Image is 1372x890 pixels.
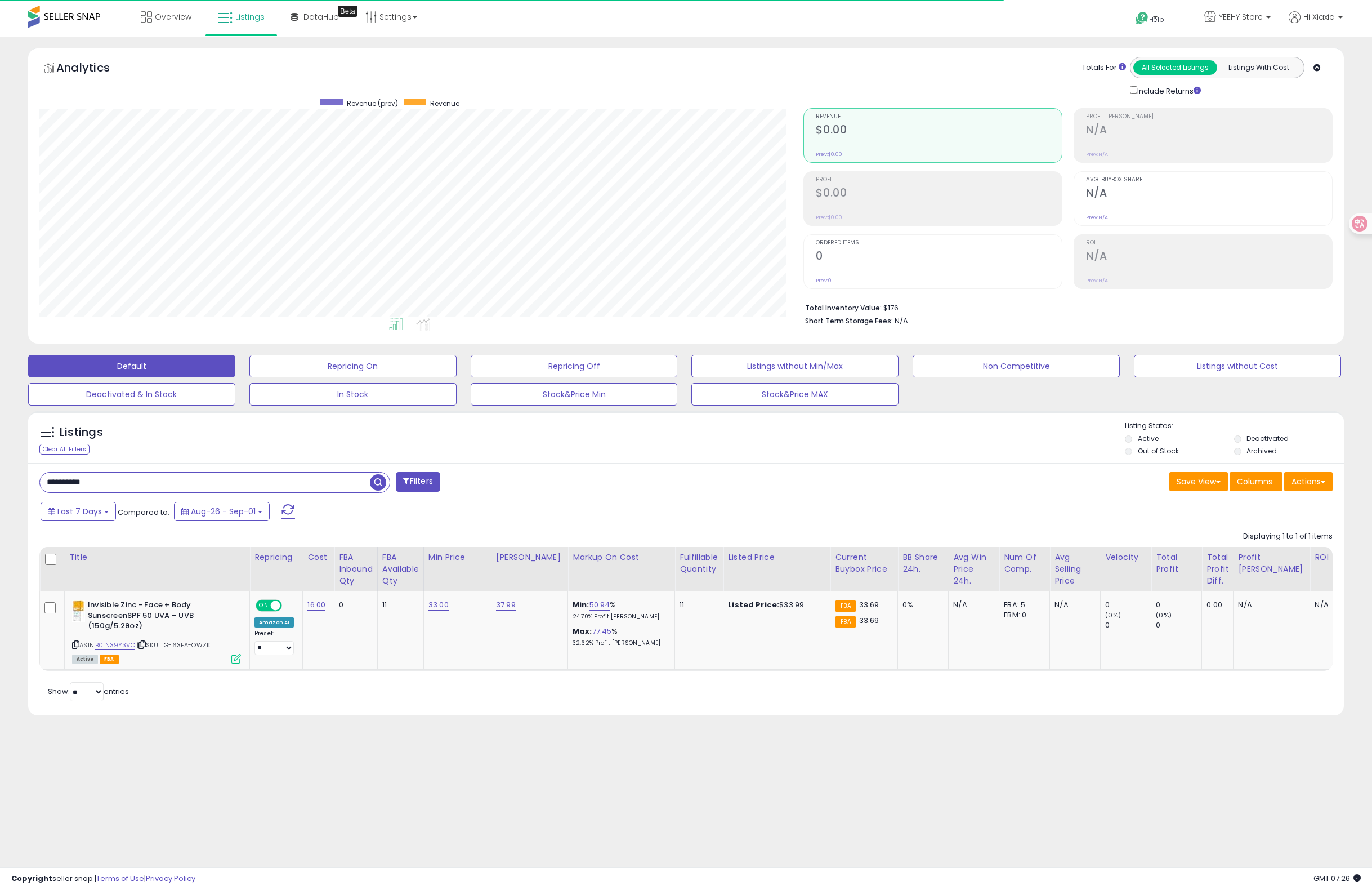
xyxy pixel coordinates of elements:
[835,551,893,575] div: Current Buybox Price
[1169,472,1228,491] button: Save View
[953,551,994,587] div: Avg Win Price 24h.
[680,600,714,610] div: 11
[568,547,675,591] th: The percentage added to the cost of goods (COGS) that forms the calculator for Min & Max prices.
[1086,186,1332,202] h2: N/A
[1086,277,1108,284] small: Prev: N/A
[254,617,294,628] div: Amazon AI
[573,599,589,610] b: Min:
[471,383,678,406] button: Stock&Price Min
[28,383,235,406] button: Deactivated & In Stock
[28,355,235,377] button: Default
[1135,11,1149,25] i: Get Help
[1082,63,1126,73] div: Totals For
[1206,600,1224,610] div: 0.00
[254,551,298,563] div: Repricing
[573,626,666,647] div: %
[1149,15,1164,24] span: Help
[680,551,718,575] div: Fulfillable Quantity
[1156,600,1201,610] div: 0
[1237,476,1272,487] span: Columns
[1086,250,1332,265] h2: N/A
[100,655,119,664] span: FBA
[1133,60,1217,75] button: All Selected Listings
[382,600,415,610] div: 11
[816,123,1062,139] h2: $0.00
[728,600,821,610] div: $33.99
[57,506,102,517] span: Last 7 Days
[589,599,610,611] a: 50.94
[1138,446,1179,456] label: Out of Stock
[396,472,440,492] button: Filters
[307,551,329,563] div: Cost
[895,315,908,326] span: N/A
[1156,620,1201,630] div: 0
[1230,472,1282,491] button: Columns
[1086,151,1108,158] small: Prev: N/A
[1315,600,1352,610] div: N/A
[1054,551,1096,587] div: Avg Selling Price
[1289,11,1343,37] a: Hi Xiaxia
[1156,611,1172,620] small: (0%)
[1134,355,1341,377] button: Listings without Cost
[728,551,825,563] div: Listed Price
[155,11,191,23] span: Overview
[48,686,129,697] span: Show: entries
[339,551,373,587] div: FBA inbound Qty
[39,444,90,455] div: Clear All Filters
[41,502,116,521] button: Last 7 Days
[1105,600,1151,610] div: 0
[249,383,457,406] button: In Stock
[1125,421,1344,431] p: Listing States:
[859,615,879,626] span: 33.69
[816,177,1062,183] span: Profit
[816,186,1062,202] h2: $0.00
[1127,3,1186,37] a: Help
[191,506,256,517] span: Aug-26 - Sep-01
[72,600,85,622] img: 41uOGTypwlL._SL40_.jpg
[859,599,879,610] span: 33.69
[902,600,940,610] div: 0%
[430,99,459,108] span: Revenue
[1054,600,1092,610] div: N/A
[1217,60,1301,75] button: Listings With Cost
[691,383,899,406] button: Stock&Price MAX
[1156,551,1197,575] div: Total Profit
[471,355,678,377] button: Repricing Off
[257,601,271,611] span: ON
[249,355,457,377] button: Repricing On
[592,626,612,637] a: 77.45
[573,626,592,637] b: Max:
[691,355,899,377] button: Listings without Min/Max
[69,551,245,563] div: Title
[347,99,398,108] span: Revenue (prev)
[1238,600,1301,610] div: N/A
[816,114,1062,120] span: Revenue
[72,655,98,664] span: All listings currently available for purchase on Amazon
[307,599,325,611] a: 16.00
[1284,472,1333,491] button: Actions
[235,11,265,23] span: Listings
[1243,531,1333,542] div: Displaying 1 to 1 of 1 items
[1086,240,1332,246] span: ROI
[1004,551,1045,575] div: Num of Comp.
[72,600,241,662] div: ASIN:
[573,551,670,563] div: Markup on Cost
[835,600,856,612] small: FBA
[1238,551,1305,575] div: Profit [PERSON_NAME]
[254,630,294,655] div: Preset:
[1219,11,1263,23] span: YEEHY Store
[382,551,419,587] div: FBA Available Qty
[573,613,666,621] p: 24.70% Profit [PERSON_NAME]
[573,639,666,647] p: 32.62% Profit [PERSON_NAME]
[816,277,832,284] small: Prev: 0
[1086,177,1332,183] span: Avg. Buybox Share
[1004,600,1041,610] div: FBA: 5
[573,600,666,621] div: %
[88,600,225,634] b: Invisible Zinc - Face + Body SunscreenSPF 50 UVA – UVB (150g/5.29oz)
[1105,620,1151,630] div: 0
[1004,610,1041,620] div: FBM: 0
[339,600,369,610] div: 0
[1303,11,1335,23] span: Hi Xiaxia
[496,551,563,563] div: [PERSON_NAME]
[1246,446,1277,456] label: Archived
